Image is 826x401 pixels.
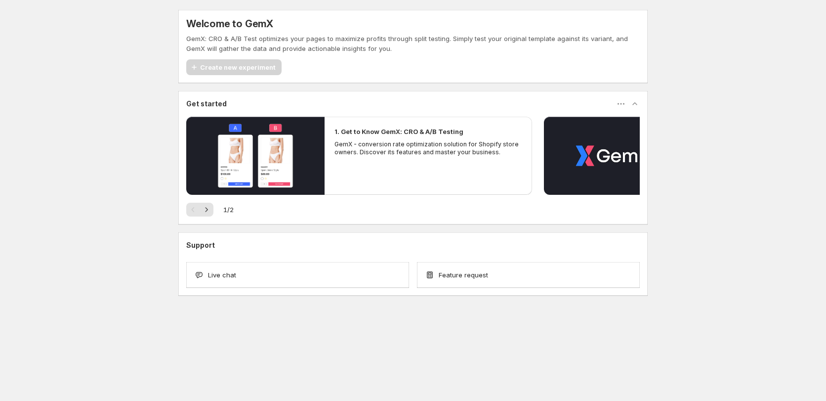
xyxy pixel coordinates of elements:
p: GemX: CRO & A/B Test optimizes your pages to maximize profits through split testing. Simply test ... [186,34,640,53]
h5: Welcome to GemX [186,18,273,30]
h3: Get started [186,99,227,109]
p: GemX - conversion rate optimization solution for Shopify store owners. Discover its features and ... [334,140,522,156]
span: 1 / 2 [223,205,234,215]
span: Live chat [208,270,236,280]
h2: 1. Get to Know GemX: CRO & A/B Testing [334,127,463,136]
h3: Support [186,240,215,250]
span: Feature request [439,270,488,280]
